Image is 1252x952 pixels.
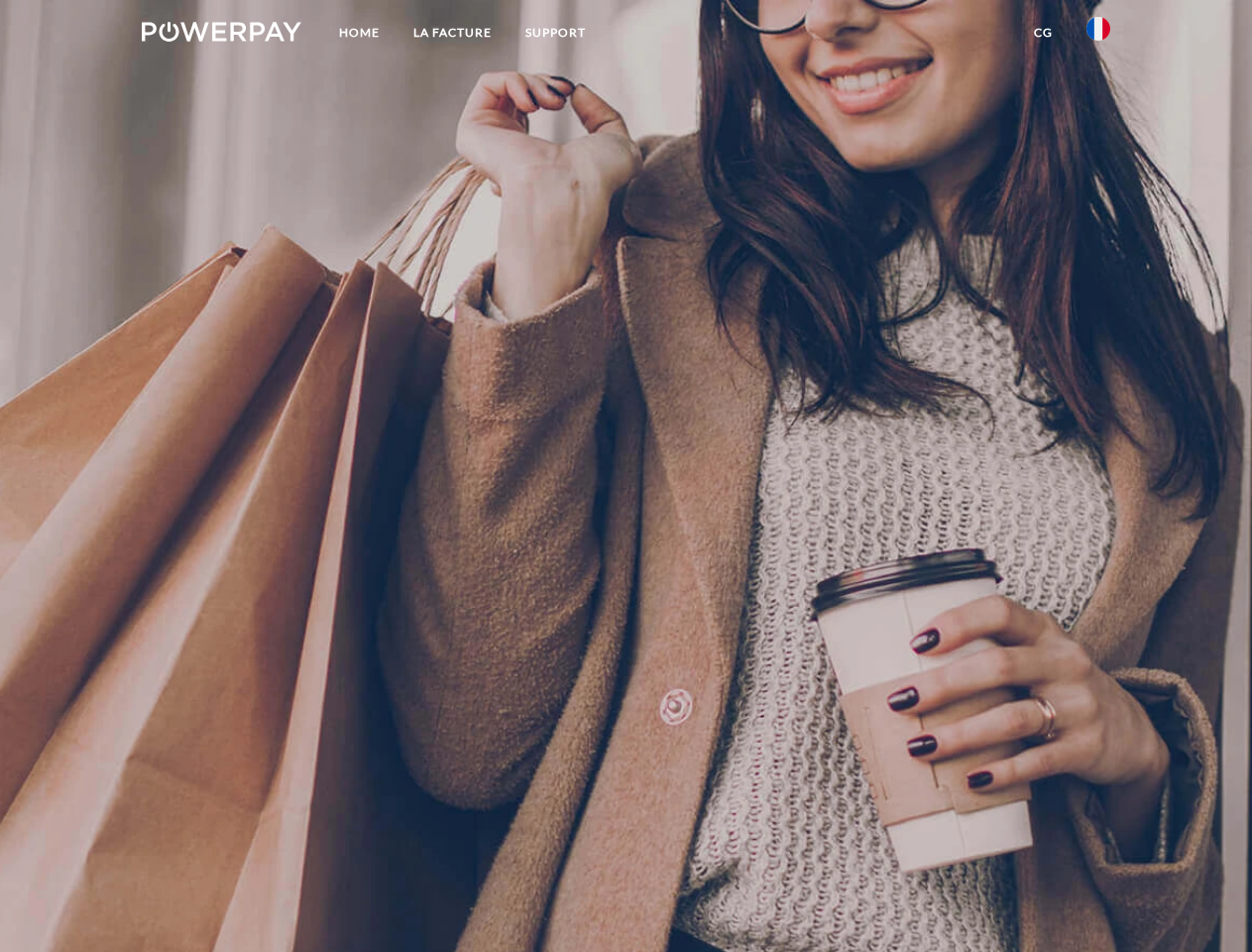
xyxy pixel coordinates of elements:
[397,15,509,51] a: LA FACTURE
[1086,17,1110,41] img: fr
[142,22,301,42] img: logo-powerpay-white.svg
[509,15,603,51] a: Support
[1017,15,1070,51] a: CG
[322,15,397,51] a: Home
